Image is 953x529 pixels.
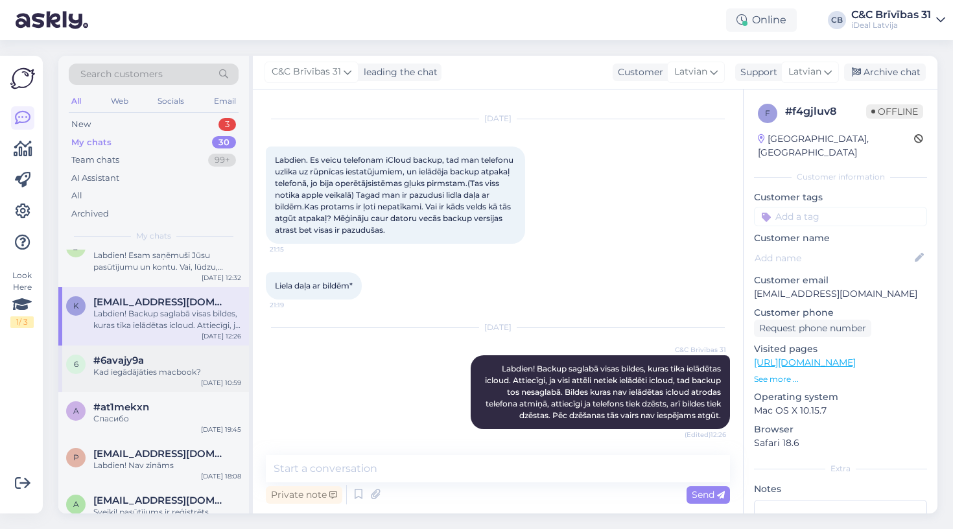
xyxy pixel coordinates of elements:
[674,65,707,79] span: Latvian
[212,136,236,149] div: 30
[93,366,241,378] div: Kad iegādājāties macbook?
[10,270,34,328] div: Look Here
[218,118,236,131] div: 3
[485,364,723,420] span: Labdien! Backup saglabā visas bildes, kuras tika ielādētas icloud. Attiecīgi, ja visi attēli neti...
[71,136,112,149] div: My chats
[613,65,663,79] div: Customer
[71,189,82,202] div: All
[73,499,79,509] span: a
[754,342,927,356] p: Visited pages
[136,230,171,242] span: My chats
[93,460,241,471] div: Labdien! Nav zināms
[93,355,144,366] span: #6avajy9a
[202,273,241,283] div: [DATE] 12:32
[754,390,927,404] p: Operating system
[10,316,34,328] div: 1 / 3
[93,506,241,518] div: Sveiki! pasūtījums ir reģistrēts
[93,448,228,460] span: patricijarozentale6200@gmail.com
[155,93,187,110] div: Socials
[754,320,871,337] div: Request phone number
[71,154,119,167] div: Team chats
[754,423,927,436] p: Browser
[754,306,927,320] p: Customer phone
[272,65,341,79] span: C&C Brīvības 31
[10,66,35,91] img: Askly Logo
[675,345,726,355] span: C&C Brīvības 31
[754,482,927,496] p: Notes
[755,251,912,265] input: Add name
[754,463,927,475] div: Extra
[754,191,927,204] p: Customer tags
[201,471,241,481] div: [DATE] 18:08
[93,308,241,331] div: Labdien! Backup saglabā visas bildes, kuras tika ielādētas icloud. Attiecīgi, ja visi attēli neti...
[201,425,241,434] div: [DATE] 19:45
[788,65,821,79] span: Latvian
[93,250,241,273] div: Labdien! Esam saņēmuši Jūsu pasūtījumu un kontu. Vai, lūdzu, variet norādīt savu vārdu uzvārdu, l...
[266,322,730,333] div: [DATE]
[754,207,927,226] input: Add a tag
[71,207,109,220] div: Archived
[828,11,846,29] div: CB
[765,108,770,118] span: f
[74,359,78,369] span: 6
[108,93,131,110] div: Web
[735,65,777,79] div: Support
[754,436,927,450] p: Safari 18.6
[208,154,236,167] div: 99+
[844,64,926,81] div: Archive chat
[93,401,149,413] span: #at1mekxn
[266,113,730,124] div: [DATE]
[266,486,342,504] div: Private note
[73,406,79,416] span: a
[754,171,927,183] div: Customer information
[754,274,927,287] p: Customer email
[275,155,515,235] span: Labdien. Es veicu telefonam iCloud backup, tad man telefonu uzlika uz rūpnīcas iestatūjumiem, un ...
[785,104,866,119] div: # f4gjluv8
[754,373,927,385] p: See more ...
[73,301,79,311] span: k
[359,65,438,79] div: leading the chat
[851,20,931,30] div: iDeal Latvija
[275,281,353,290] span: Liela daļa ar bildēm*
[758,132,914,159] div: [GEOGRAPHIC_DATA], [GEOGRAPHIC_DATA]
[69,93,84,110] div: All
[93,495,228,506] span: assistantvero@gmail.com
[93,413,241,425] div: Спасибо
[270,244,318,254] span: 21:15
[201,378,241,388] div: [DATE] 10:59
[754,404,927,417] p: Mac OS X 10.15.7
[211,93,239,110] div: Email
[851,10,945,30] a: C&C Brīvības 31iDeal Latvija
[677,430,726,440] span: (Edited) 12:26
[71,118,91,131] div: New
[270,300,318,310] span: 21:19
[71,172,119,185] div: AI Assistant
[73,453,79,462] span: p
[754,287,927,301] p: [EMAIL_ADDRESS][DOMAIN_NAME]
[726,8,797,32] div: Online
[754,231,927,245] p: Customer name
[692,489,725,500] span: Send
[80,67,163,81] span: Search customers
[93,296,228,308] span: katelo1721@gmail.com
[202,331,241,341] div: [DATE] 12:26
[754,357,856,368] a: [URL][DOMAIN_NAME]
[866,104,923,119] span: Offline
[851,10,931,20] div: C&C Brīvības 31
